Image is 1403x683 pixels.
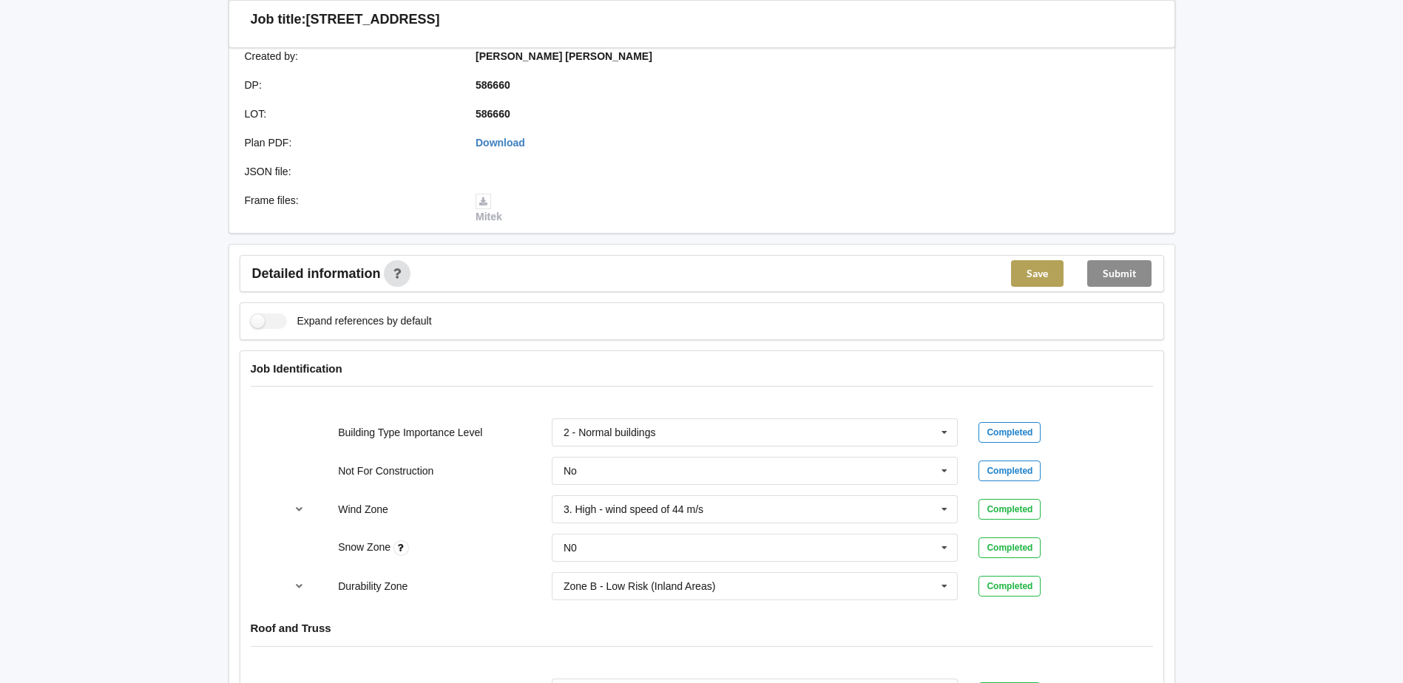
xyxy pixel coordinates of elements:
a: Mitek [476,194,502,222]
label: Snow Zone [338,541,393,553]
div: Plan PDF : [234,135,466,150]
b: 586660 [476,108,510,120]
div: Completed [978,576,1041,597]
div: Completed [978,499,1041,520]
span: Detailed information [252,267,381,280]
div: N0 [564,543,577,553]
div: No [564,466,577,476]
b: [PERSON_NAME] [PERSON_NAME] [476,50,652,62]
h4: Job Identification [251,361,1153,376]
div: Frame files : [234,193,466,224]
div: Completed [978,537,1041,558]
label: Wind Zone [338,503,388,515]
label: Building Type Importance Level [338,427,482,438]
div: Completed [978,461,1041,481]
a: Download [476,137,525,149]
button: reference-toggle [285,573,314,599]
div: DP : [234,78,466,92]
div: Created by : [234,49,466,64]
label: Expand references by default [251,313,432,329]
button: Save [1011,260,1064,287]
button: reference-toggle [285,496,314,523]
b: 586660 [476,79,510,91]
h4: Roof and Truss [251,621,1153,635]
h3: Job title: [251,11,306,28]
div: 2 - Normal buildings [564,427,656,438]
label: Not For Construction [338,465,433,477]
div: 3. High - wind speed of 44 m/s [564,504,703,514]
div: JSON file : [234,164,466,179]
div: Zone B - Low Risk (Inland Areas) [564,581,715,591]
h3: [STREET_ADDRESS] [306,11,440,28]
div: LOT : [234,106,466,121]
label: Durability Zone [338,580,408,592]
div: Completed [978,422,1041,443]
